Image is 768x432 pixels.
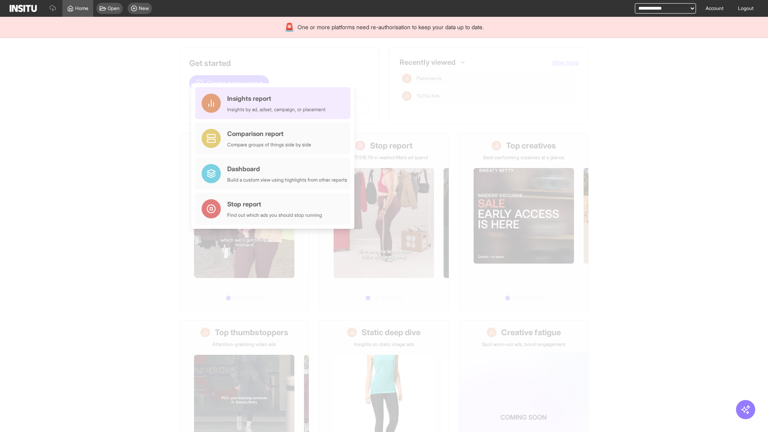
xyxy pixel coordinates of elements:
[227,199,322,209] div: Stop report
[108,5,120,12] span: Open
[227,106,326,113] div: Insights by ad, adset, campaign, or placement
[227,94,326,103] div: Insights report
[227,129,311,138] div: Comparison report
[298,23,484,31] span: One or more platforms need re-authorisation to keep your data up to date.
[139,5,149,12] span: New
[227,164,347,174] div: Dashboard
[227,177,347,183] div: Build a custom view using highlights from other reports
[284,22,294,33] div: 🚨
[10,5,37,12] img: Logo
[227,212,322,218] div: Find out which ads you should stop running
[75,5,88,12] span: Home
[227,142,311,148] div: Compare groups of things side by side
